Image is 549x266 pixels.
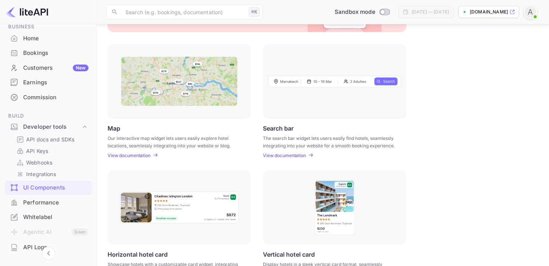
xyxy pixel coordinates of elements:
a: Bookings [4,46,92,60]
p: API docs and SDKs [26,135,75,143]
div: Commission [23,93,89,102]
span: Business [4,23,92,31]
p: API Keys [26,147,48,155]
a: API Logs [4,240,92,254]
p: Search bar [263,125,294,132]
a: Integrations [16,170,86,178]
a: View documentation [108,153,153,158]
a: CustomersNew [4,61,92,75]
img: Horizontal hotel card Frame [119,191,239,224]
div: Earnings [23,78,89,87]
a: API docs and SDKs [16,135,86,143]
a: API Keys [16,147,86,155]
p: View documentation [108,153,151,158]
div: Switch to Production mode [332,8,393,16]
div: UI Components [23,184,89,192]
div: Home [4,31,92,46]
p: Our interactive map widget lets users easily explore hotel locations, seamlessly integrating into... [108,135,242,148]
div: API docs and SDKs [13,134,89,145]
div: A [524,5,537,19]
div: New [73,65,89,71]
img: Search Frame [268,75,401,87]
img: Vertical hotel card Frame [314,179,355,235]
img: Map Frame [121,57,238,106]
p: Integrations [26,170,56,178]
div: [DATE] — [DATE] [412,9,449,15]
div: API Logs [4,240,92,255]
div: Bookings [4,46,92,60]
span: Build [4,112,92,120]
a: Home [4,31,92,45]
p: Webhooks [26,159,52,166]
img: LiteAPI logo [6,6,48,18]
a: Webhooks [16,159,86,166]
div: Integrations [13,169,89,179]
a: Performance [4,195,92,209]
span: Sandbox mode [335,8,375,16]
input: Search (e.g. bookings, documentation) [121,4,246,19]
p: The search bar widget lets users easily find hotels, seamlessly integrating into your website for... [263,135,397,148]
div: Bookings [23,49,89,57]
div: Commission [4,90,92,105]
div: Webhooks [13,157,89,168]
p: [DOMAIN_NAME] [470,9,508,15]
a: View documentation [263,153,308,158]
div: Whitelabel [4,210,92,225]
div: API Keys [13,145,89,156]
p: Map [108,125,120,132]
div: ⌘K [249,7,260,17]
div: Performance [23,198,89,207]
div: Customers [23,64,89,72]
button: Collapse navigation [42,247,55,260]
div: Developer tools [4,121,92,134]
div: Earnings [4,75,92,90]
div: API Logs [23,243,89,252]
p: View documentation [263,153,306,158]
a: Earnings [4,75,92,89]
div: Developer tools [23,123,81,131]
p: Horizontal hotel card [108,251,168,258]
p: Vertical hotel card [263,251,315,258]
a: UI Components [4,181,92,194]
div: Home [23,34,89,43]
a: Whitelabel [4,210,92,224]
div: Whitelabel [23,213,89,222]
a: Commission [4,90,92,104]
